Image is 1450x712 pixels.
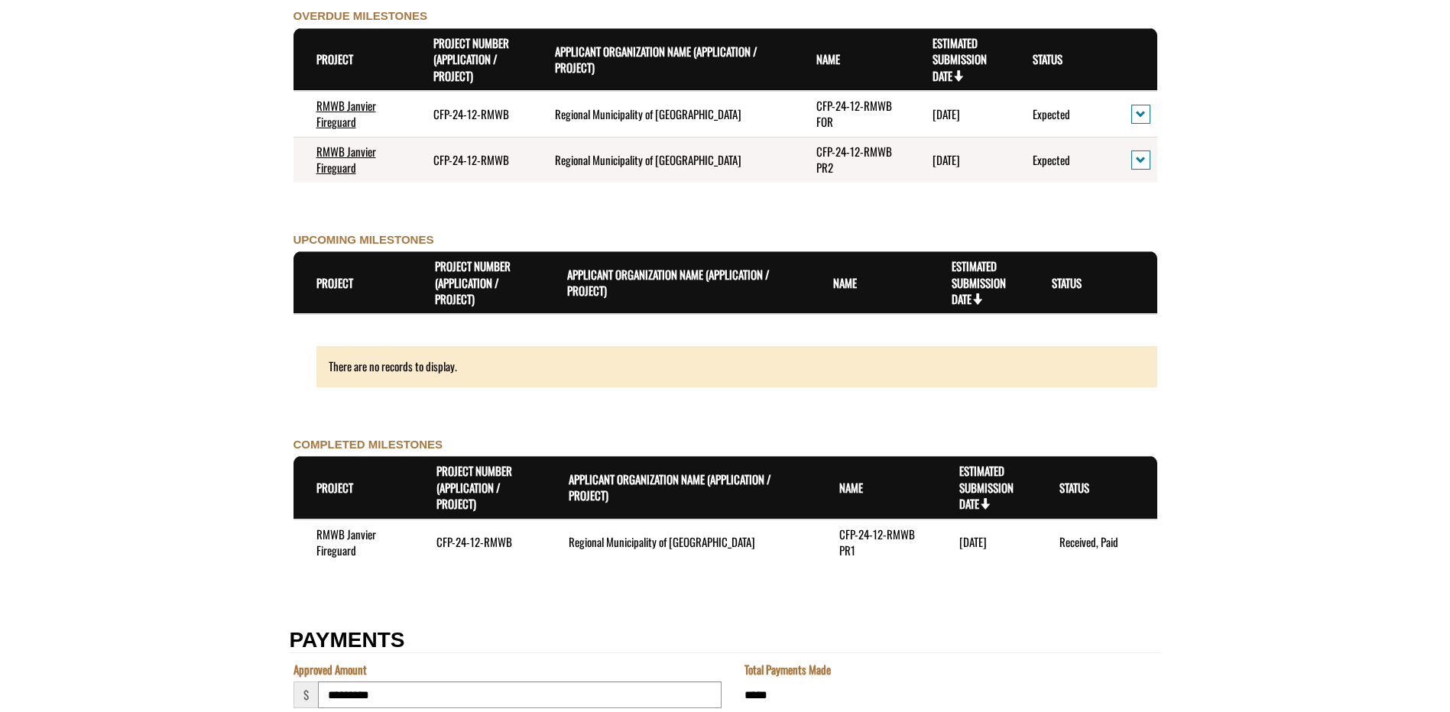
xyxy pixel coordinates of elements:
[1010,91,1108,137] td: Expected
[316,346,1157,387] div: There are no records to display.
[910,137,1010,182] td: 11/30/2024
[555,43,757,76] a: Applicant Organization Name (Application / Project)
[410,137,532,182] td: CFP-24-12-RMWB
[952,257,1006,307] a: Estimated Submission Date
[316,274,353,291] a: Project
[316,97,376,130] a: RMWB Janvier Fireguard
[1108,28,1156,91] th: Actions
[532,91,793,137] td: Regional Municipality of Wood Buffalo
[4,122,15,138] div: ---
[546,519,816,565] td: Regional Municipality of Wood Buffalo
[744,662,831,678] label: Total Payments Made
[569,471,771,503] a: Applicant Organization Name (Application / Project)
[4,18,15,34] div: ---
[1052,274,1082,291] a: Status
[294,91,411,137] td: RMWB Janvier Fireguard
[4,52,122,68] label: Final Reporting Template File
[816,50,840,67] a: Name
[1033,50,1062,67] a: Status
[316,479,353,496] a: Project
[294,436,443,452] label: COMPLETED MILESTONES
[410,91,532,137] td: CFP-24-12-RMWB
[433,34,509,84] a: Project Number (Application / Project)
[933,105,960,122] time: [DATE]
[294,231,434,248] label: UPCOMING MILESTONES
[4,104,90,120] label: File field for users to download amendment request template
[294,519,414,565] td: RMWB Janvier Fireguard
[959,462,1014,512] a: Estimated Submission Date
[290,629,1161,653] h2: PAYMENTS
[4,70,15,86] div: ---
[1131,105,1150,124] button: action menu
[839,479,863,496] a: Name
[910,91,1010,137] td: 1/31/2025
[936,519,1036,565] td: 9/30/2024
[567,266,770,299] a: Applicant Organization Name (Application / Project)
[1036,519,1156,565] td: Received, Paid
[793,137,910,182] td: CFP-24-12-RMWB PR2
[294,662,367,678] label: Approved Amount
[435,257,511,307] a: Project Number (Application / Project)
[816,519,936,565] td: CFP-24-12-RMWB PR1
[414,519,546,565] td: CFP-24-12-RMWB
[833,274,857,291] a: Name
[1131,150,1150,170] button: action menu
[294,681,318,708] span: $
[1059,479,1089,496] a: Status
[294,346,1157,387] div: There are no records to display.
[933,34,987,84] a: Estimated Submission Date
[436,462,512,512] a: Project Number (Application / Project)
[1127,252,1156,315] th: Actions
[959,533,987,550] time: [DATE]
[1010,137,1108,182] td: Expected
[532,137,793,182] td: Regional Municipality of Wood Buffalo
[316,143,376,176] a: RMWB Janvier Fireguard
[294,8,428,24] label: OVERDUE MILESTONES
[294,137,411,182] td: RMWB Janvier Fireguard
[933,151,960,168] time: [DATE]
[793,91,910,137] td: CFP-24-12-RMWB FOR
[1108,137,1156,182] td: action menu
[316,50,353,67] a: Project
[1108,91,1156,137] td: action menu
